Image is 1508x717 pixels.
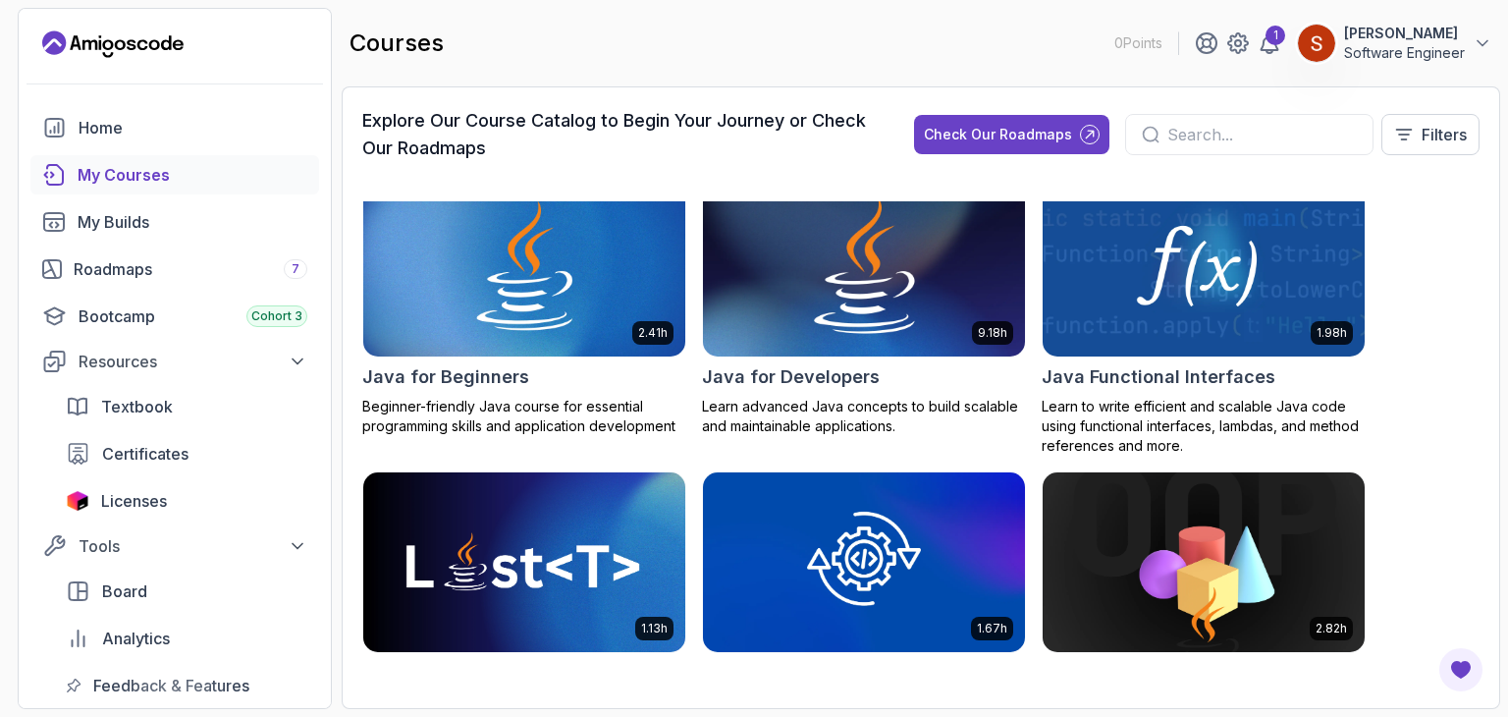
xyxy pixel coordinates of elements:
[362,397,686,436] p: Beginner-friendly Java course for essential programming skills and application development
[54,666,319,705] a: feedback
[54,619,319,658] a: analytics
[638,325,668,341] p: 2.41h
[1317,325,1347,341] p: 1.98h
[101,395,173,418] span: Textbook
[362,107,879,162] h3: Explore Our Course Catalog to Begin Your Journey or Check Our Roadmaps
[251,308,302,324] span: Cohort 3
[914,115,1109,154] button: Check Our Roadmaps
[695,172,1033,361] img: Java for Developers card
[1114,33,1162,53] p: 0 Points
[102,442,188,466] span: Certificates
[1042,363,1275,391] h2: Java Functional Interfaces
[362,659,488,687] h2: Java Generics
[703,472,1025,653] img: Java Integration Testing card
[924,125,1072,144] div: Check Our Roadmaps
[1316,621,1347,636] p: 2.82h
[702,659,917,687] h2: Java Integration Testing
[30,249,319,289] a: roadmaps
[978,325,1007,341] p: 9.18h
[292,261,299,277] span: 7
[78,210,307,234] div: My Builds
[1422,123,1467,146] p: Filters
[54,481,319,521] a: licenses
[54,434,319,473] a: certificates
[79,116,307,139] div: Home
[1042,659,1351,687] h2: Java Object Oriented Programming
[1043,176,1365,357] img: Java Functional Interfaces card
[1043,472,1365,653] img: Java Object Oriented Programming card
[363,176,685,357] img: Java for Beginners card
[1266,26,1285,45] div: 1
[1344,43,1465,63] p: Software Engineer
[641,621,668,636] p: 1.13h
[1042,175,1366,456] a: Java Functional Interfaces card1.98hJava Functional InterfacesLearn to write efficient and scalab...
[93,674,249,697] span: Feedback & Features
[30,155,319,194] a: courses
[30,344,319,379] button: Resources
[79,350,307,373] div: Resources
[1042,397,1366,456] p: Learn to write efficient and scalable Java code using functional interfaces, lambdas, and method ...
[1297,24,1492,63] button: user profile image[PERSON_NAME]Software Engineer
[79,534,307,558] div: Tools
[702,363,880,391] h2: Java for Developers
[54,572,319,611] a: board
[702,175,1026,436] a: Java for Developers card9.18hJava for DevelopersLearn advanced Java concepts to build scalable an...
[977,621,1007,636] p: 1.67h
[30,297,319,336] a: bootcamp
[1298,25,1335,62] img: user profile image
[1258,31,1281,55] a: 1
[74,257,307,281] div: Roadmaps
[362,363,529,391] h2: Java for Beginners
[1344,24,1465,43] p: [PERSON_NAME]
[702,397,1026,436] p: Learn advanced Java concepts to build scalable and maintainable applications.
[66,491,89,511] img: jetbrains icon
[79,304,307,328] div: Bootcamp
[42,28,184,60] a: Landing page
[54,387,319,426] a: textbook
[1437,646,1484,693] button: Open Feedback Button
[30,202,319,242] a: builds
[101,489,167,513] span: Licenses
[350,28,444,59] h2: courses
[78,163,307,187] div: My Courses
[30,528,319,564] button: Tools
[1167,123,1357,146] input: Search...
[362,175,686,436] a: Java for Beginners card2.41hJava for BeginnersBeginner-friendly Java course for essential program...
[1381,114,1480,155] button: Filters
[30,108,319,147] a: home
[102,627,170,650] span: Analytics
[102,579,147,603] span: Board
[363,472,685,653] img: Java Generics card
